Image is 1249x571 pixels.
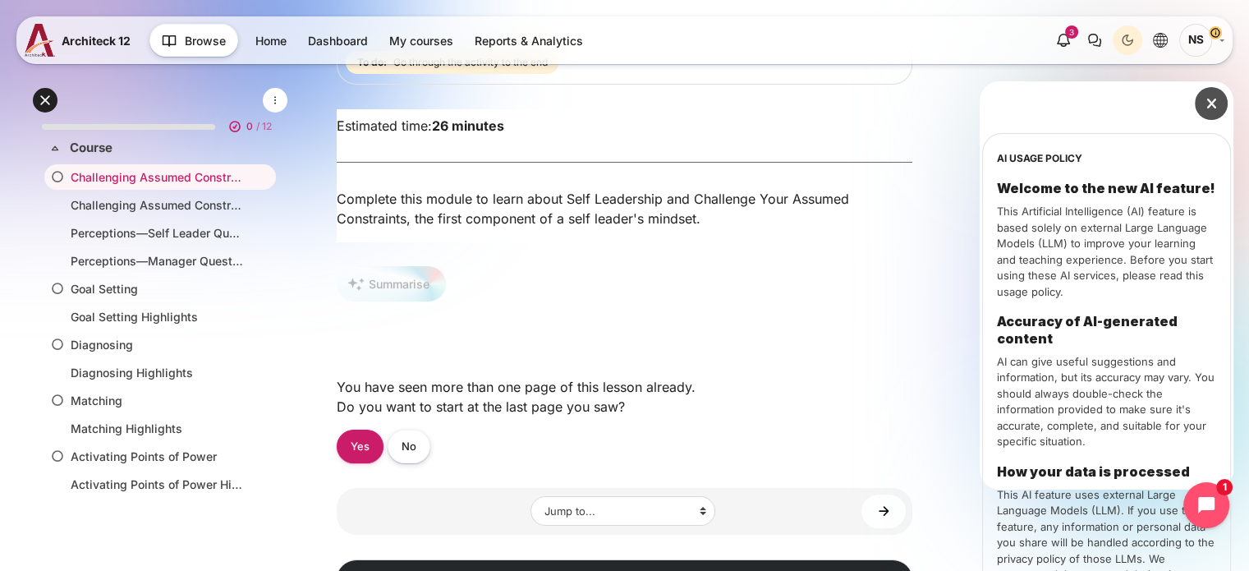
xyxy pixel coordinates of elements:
a: User menu [1179,24,1224,57]
a: Activating Points of Power Highlights [71,476,243,493]
a: A12 A12 Architeck 12 [25,24,137,57]
button: There are 0 unread conversations [1080,25,1109,55]
button: Languages [1146,25,1175,55]
a: Yes [337,430,383,463]
span: Nutchanart Suparakkiat [1179,24,1212,57]
a: Diagnosing [71,336,243,353]
p: AI can give useful suggestions and information, but its accuracy may vary. You should always doub... [996,354,1216,450]
strong: Accuracy of AI-generated content [996,313,1177,347]
div: Estimated time: [324,116,925,136]
button: Summarise [337,266,446,302]
div: 3 [1065,25,1078,39]
a: Goal Setting Highlights [71,308,243,325]
a: Course [70,139,247,158]
span: Architeck 12 [62,32,131,49]
strong: 26 minutes [432,117,504,134]
div: Dark Mode [1115,28,1140,53]
a: Challenging Assumed Constraints [71,168,243,186]
a: Challenging Assumed Constraints Highlights ► [861,495,906,528]
strong: Welcome to the new AI feature! [996,180,1215,196]
a: Home [246,27,296,54]
a: Perceptions—Self Leader Questionnaire [71,224,243,242]
button: Light Mode Dark Mode [1113,25,1142,55]
span: / 12 [256,119,272,134]
div: Show notification window with 3 new notifications [1049,25,1078,55]
a: No [388,430,430,463]
a: Activating Points of Power [71,448,243,465]
button: Browse [149,24,238,57]
a: Dashboard [298,27,378,54]
a: My courses [379,27,463,54]
a: Perceptions—Manager Questionnaire (Deep Dive) [71,252,243,269]
strong: How your data is processed [996,463,1189,480]
span: Browse [185,32,226,49]
div: Complete this module to learn about Self Leadership and Challenge Your Assumed Constraints, the f... [337,189,912,228]
a: Goal Setting [71,280,243,297]
h3: AI usage policy [996,152,1081,164]
a: Matching Highlights [71,420,243,437]
a: Reports & Analytics [465,27,593,54]
span: 0 [246,119,253,134]
a: Diagnosing Highlights [71,364,243,381]
div: You have seen more than one page of this lesson already. Do you want to start at the last page yo... [337,364,912,430]
img: A12 [25,24,55,57]
p: This Artificial Intelligence (AI) feature is based solely on external Large Language Models (LLM)... [996,204,1216,300]
a: Matching [71,392,243,409]
a: Challenging Assumed Constraints Highlights [71,196,243,214]
span: Collapse [47,140,63,156]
